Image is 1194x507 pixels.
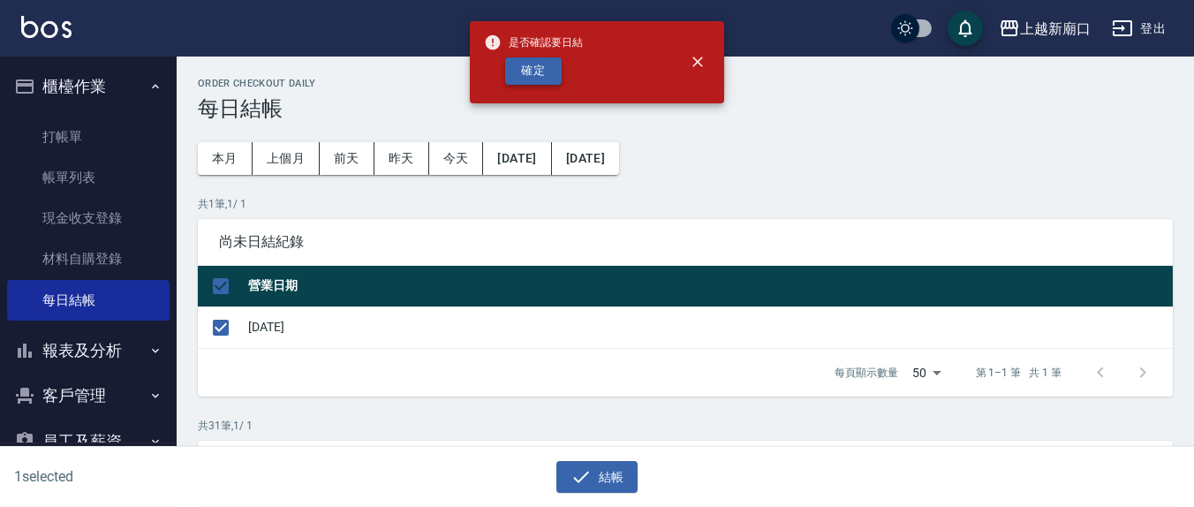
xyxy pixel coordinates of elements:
td: [DATE] [244,306,1173,348]
button: 報表及分析 [7,328,170,374]
button: 員工及薪資 [7,419,170,465]
p: 第 1–1 筆 共 1 筆 [976,365,1062,381]
a: 每日結帳 [7,280,170,321]
div: 50 [905,349,948,397]
button: 登出 [1105,12,1173,45]
button: 上個月 [253,142,320,175]
button: close [678,42,717,81]
button: save [948,11,983,46]
p: 共 1 筆, 1 / 1 [198,196,1173,212]
p: 每頁顯示數量 [835,365,898,381]
button: 櫃檯作業 [7,64,170,110]
h2: Order checkout daily [198,78,1173,89]
a: 材料自購登錄 [7,238,170,279]
button: 客戶管理 [7,373,170,419]
button: 昨天 [374,142,429,175]
img: Logo [21,16,72,38]
button: [DATE] [483,142,551,175]
th: 營業日期 [244,266,1173,307]
h3: 每日結帳 [198,96,1173,121]
p: 共 31 筆, 1 / 1 [198,418,1173,434]
button: 上越新廟口 [992,11,1098,47]
button: 前天 [320,142,374,175]
button: 確定 [505,57,562,85]
span: 是否確認要日結 [484,34,583,51]
button: 結帳 [556,461,639,494]
button: [DATE] [552,142,619,175]
button: 今天 [429,142,484,175]
a: 現金收支登錄 [7,198,170,238]
span: 尚未日結紀錄 [219,233,1152,251]
a: 打帳單 [7,117,170,157]
div: 上越新廟口 [1020,18,1091,40]
h6: 1 selected [14,465,295,488]
button: 本月 [198,142,253,175]
a: 帳單列表 [7,157,170,198]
